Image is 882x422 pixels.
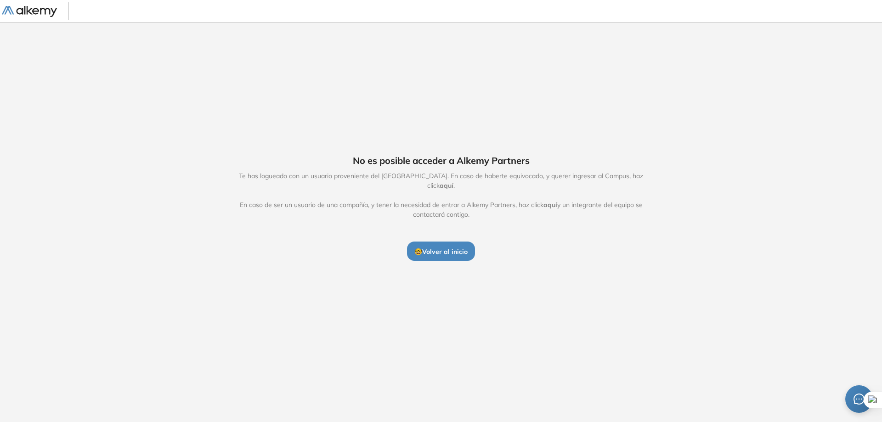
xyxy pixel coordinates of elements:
[229,171,653,219] span: Te has logueado con un usuario proveniente del [GEOGRAPHIC_DATA]. En caso de haberte equivocado, ...
[407,242,475,261] button: 🤓Volver al inicio
[440,181,453,190] span: aquí
[854,394,865,405] span: message
[414,248,468,256] span: 🤓 Volver al inicio
[2,6,57,17] img: Logo
[353,154,530,168] span: No es posible acceder a Alkemy Partners
[543,201,557,209] span: aquí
